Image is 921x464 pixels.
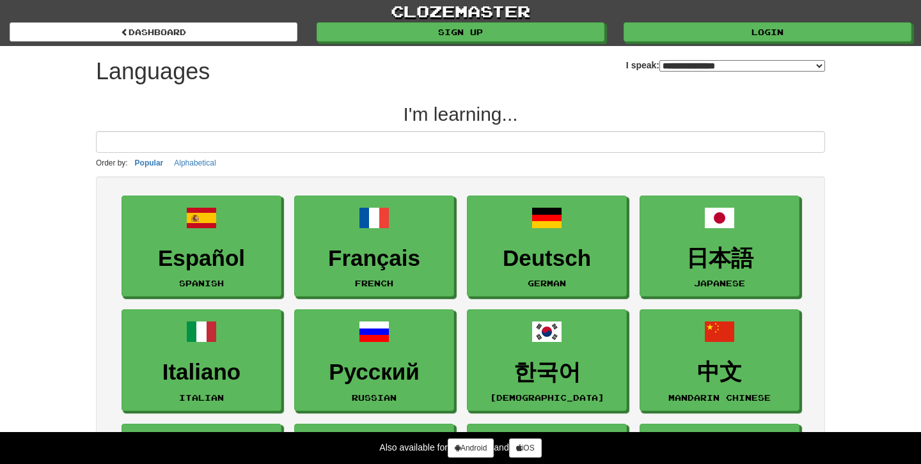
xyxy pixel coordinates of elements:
a: 日本語Japanese [640,196,799,297]
a: FrançaisFrench [294,196,454,297]
small: Japanese [694,279,745,288]
h3: 中文 [647,360,792,385]
h3: Italiano [129,360,274,385]
a: Sign up [317,22,604,42]
a: dashboard [10,22,297,42]
a: EspañolSpanish [122,196,281,297]
h3: 한국어 [474,360,620,385]
small: Russian [352,393,397,402]
a: 中文Mandarin Chinese [640,309,799,411]
a: Login [624,22,911,42]
a: iOS [509,438,542,458]
button: Popular [131,156,168,170]
a: РусскийRussian [294,309,454,411]
select: I speak: [659,60,825,72]
h3: Русский [301,360,447,385]
h2: I'm learning... [96,104,825,125]
a: 한국어[DEMOGRAPHIC_DATA] [467,309,627,411]
a: DeutschGerman [467,196,627,297]
h3: Français [301,246,447,271]
small: German [528,279,566,288]
h3: 日本語 [647,246,792,271]
button: Alphabetical [170,156,219,170]
small: Italian [179,393,224,402]
h1: Languages [96,59,210,84]
label: I speak: [626,59,825,72]
small: Order by: [96,159,128,167]
small: Mandarin Chinese [668,393,771,402]
a: ItalianoItalian [122,309,281,411]
small: [DEMOGRAPHIC_DATA] [490,393,604,402]
small: French [355,279,393,288]
a: Android [448,438,494,458]
h3: Español [129,246,274,271]
h3: Deutsch [474,246,620,271]
small: Spanish [179,279,224,288]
